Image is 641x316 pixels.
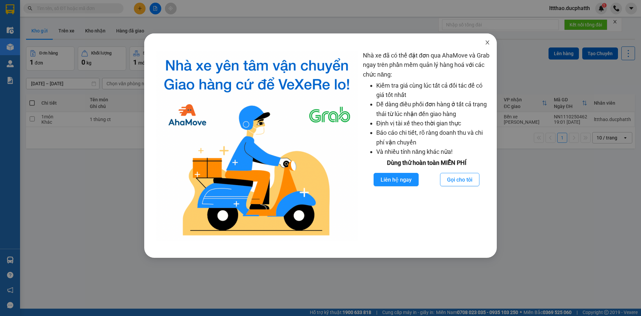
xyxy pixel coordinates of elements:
button: Close [478,33,497,52]
div: Dùng thử hoàn toàn MIỄN PHÍ [363,158,490,168]
button: Gọi cho tôi [440,173,479,186]
span: close [485,40,490,45]
img: logo [156,51,358,241]
li: Và nhiều tính năng khác nữa! [376,147,490,156]
button: Liên hệ ngay [374,173,419,186]
li: Dễ dàng điều phối đơn hàng ở tất cả trạng thái từ lúc nhận đến giao hàng [376,100,490,119]
li: Báo cáo chi tiết, rõ ràng doanh thu và chi phí vận chuyển [376,128,490,147]
li: Kiểm tra giá cùng lúc tất cả đối tác để có giá tốt nhất [376,81,490,100]
div: Nhà xe đã có thể đặt đơn qua AhaMove và Grab ngay trên phần mềm quản lý hàng hoá với các chức năng: [363,51,490,241]
li: Định vị tài xế theo thời gian thực [376,119,490,128]
span: Liên hệ ngay [381,176,412,184]
span: Gọi cho tôi [447,176,472,184]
